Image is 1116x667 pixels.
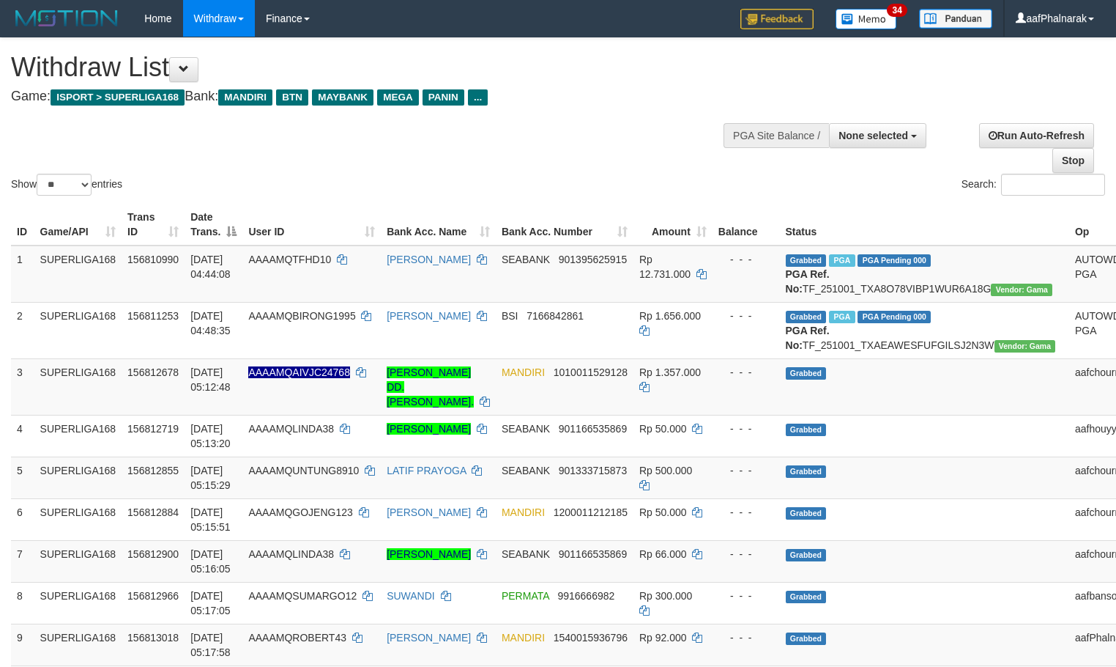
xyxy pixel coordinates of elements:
span: Copy 7166842861 to clipboard [527,310,584,322]
input: Search: [1001,174,1105,196]
td: 6 [11,498,34,540]
th: Bank Acc. Number: activate to sort column ascending [496,204,633,246]
span: Grabbed [786,633,827,645]
span: Copy 901166535869 to clipboard [559,548,627,560]
span: 156812855 [127,465,179,476]
span: Grabbed [786,507,827,520]
div: - - - [718,365,774,380]
a: [PERSON_NAME] [387,254,471,265]
span: 156811253 [127,310,179,322]
span: Rp 66.000 [639,548,687,560]
b: PGA Ref. No: [786,325,830,351]
span: Copy 901333715873 to clipboard [559,465,627,476]
th: Balance [713,204,780,246]
td: 4 [11,415,34,457]
span: Copy 9916666982 to clipboard [557,590,614,602]
a: LATIF PRAYOGA [387,465,466,476]
a: [PERSON_NAME] [387,548,471,560]
a: Run Auto-Refresh [979,123,1094,148]
h4: Game: Bank: [11,89,729,104]
span: Rp 12.731.000 [639,254,691,280]
span: PGA Pending [858,254,931,267]
div: - - - [718,630,774,645]
div: - - - [718,505,774,520]
span: AAAAMQGOJENG123 [248,506,352,518]
span: Copy 901166535869 to clipboard [559,423,627,435]
div: - - - [718,421,774,436]
div: - - - [718,589,774,603]
span: AAAAMQUNTUNG8910 [248,465,359,476]
th: Amount: activate to sort column ascending [633,204,713,246]
span: 156812719 [127,423,179,435]
span: 156812678 [127,366,179,378]
span: BSI [502,310,518,322]
td: SUPERLIGA168 [34,540,122,582]
span: MAYBANK [312,89,373,106]
span: MANDIRI [502,506,545,518]
span: PANIN [423,89,464,106]
span: AAAAMQSUMARGO12 [248,590,357,602]
span: Grabbed [786,591,827,603]
span: SEABANK [502,423,550,435]
td: 3 [11,358,34,415]
span: SEABANK [502,548,550,560]
td: SUPERLIGA168 [34,582,122,624]
td: 8 [11,582,34,624]
span: Rp 50.000 [639,506,687,518]
span: Vendor URL: https://trx31.1velocity.biz [991,284,1052,296]
span: [DATE] 05:13:20 [190,423,231,449]
td: SUPERLIGA168 [34,302,122,358]
span: Copy 1010011529128 to clipboard [554,366,628,378]
select: Showentries [37,174,92,196]
th: Date Trans.: activate to sort column descending [185,204,242,246]
img: Feedback.jpg [740,9,814,29]
span: 156810990 [127,254,179,265]
span: ... [468,89,488,106]
span: [DATE] 05:12:48 [190,366,231,393]
b: PGA Ref. No: [786,268,830,295]
span: [DATE] 05:15:51 [190,506,231,533]
span: SEABANK [502,465,550,476]
span: PERMATA [502,590,549,602]
span: [DATE] 05:17:05 [190,590,231,616]
td: 2 [11,302,34,358]
span: PGA Pending [858,311,931,323]
span: Grabbed [786,367,827,380]
td: TF_251001_TXA8O78VIBP1WUR6A18G [780,246,1069,303]
th: Status [780,204,1069,246]
span: Rp 500.000 [639,465,692,476]
td: SUPERLIGA168 [34,358,122,415]
span: [DATE] 04:48:35 [190,310,231,336]
div: - - - [718,547,774,561]
span: Copy 901395625915 to clipboard [559,254,627,265]
a: SUWANDI [387,590,435,602]
span: ISPORT > SUPERLIGA168 [51,89,185,106]
label: Show entries [11,174,122,196]
a: [PERSON_NAME] [387,310,471,322]
span: Grabbed [786,254,827,267]
img: MOTION_logo.png [11,7,122,29]
span: AAAAMQBIRONG1995 [248,310,355,322]
span: BTN [276,89,308,106]
img: Button%20Memo.svg [836,9,897,29]
span: 156812900 [127,548,179,560]
td: SUPERLIGA168 [34,624,122,666]
div: - - - [718,309,774,323]
span: AAAAMQLINDA38 [248,548,334,560]
th: Game/API: activate to sort column ascending [34,204,122,246]
span: Rp 300.000 [639,590,692,602]
h1: Withdraw List [11,53,729,82]
span: Rp 92.000 [639,632,687,644]
span: AAAAMQLINDA38 [248,423,334,435]
span: Rp 1.656.000 [639,310,701,322]
td: SUPERLIGA168 [34,246,122,303]
span: Marked by aafchoeunmanni [829,311,855,323]
span: SEABANK [502,254,550,265]
span: MEGA [377,89,419,106]
span: MANDIRI [218,89,272,106]
span: 156812884 [127,506,179,518]
span: Marked by aafandaneth [829,254,855,267]
th: User ID: activate to sort column ascending [242,204,381,246]
span: Copy 1540015936796 to clipboard [554,632,628,644]
span: 156812966 [127,590,179,602]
